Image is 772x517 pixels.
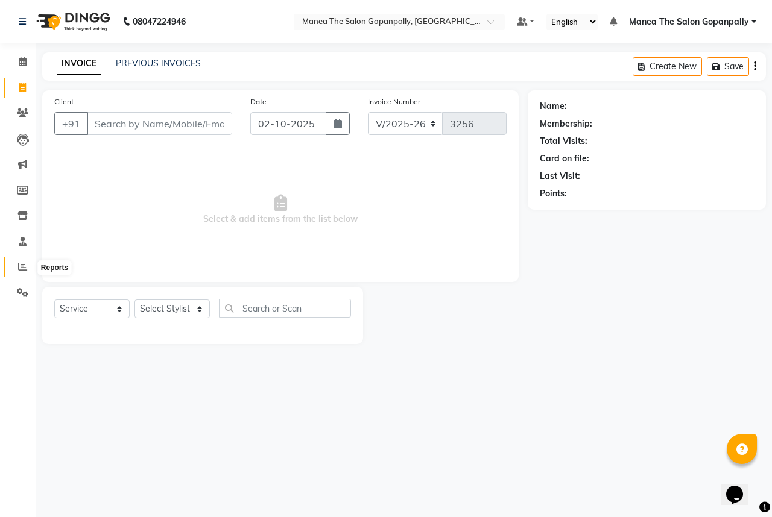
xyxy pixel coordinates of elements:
span: Manea The Salon Gopanpally [629,16,749,28]
label: Invoice Number [368,96,420,107]
label: Client [54,96,74,107]
button: +91 [54,112,88,135]
div: Total Visits: [540,135,587,148]
div: Points: [540,187,567,200]
div: Last Visit: [540,170,580,183]
label: Date [250,96,267,107]
button: Create New [633,57,702,76]
div: Membership: [540,117,592,130]
a: INVOICE [57,53,101,75]
input: Search by Name/Mobile/Email/Code [87,112,232,135]
b: 08047224946 [133,5,186,39]
iframe: chat widget [721,469,760,505]
img: logo [31,5,113,39]
button: Save [707,57,749,76]
a: PREVIOUS INVOICES [116,58,201,69]
div: Name: [540,100,567,113]
input: Search or Scan [219,299,351,318]
div: Reports [38,261,71,275]
span: Select & add items from the list below [54,149,507,270]
div: Card on file: [540,152,589,165]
